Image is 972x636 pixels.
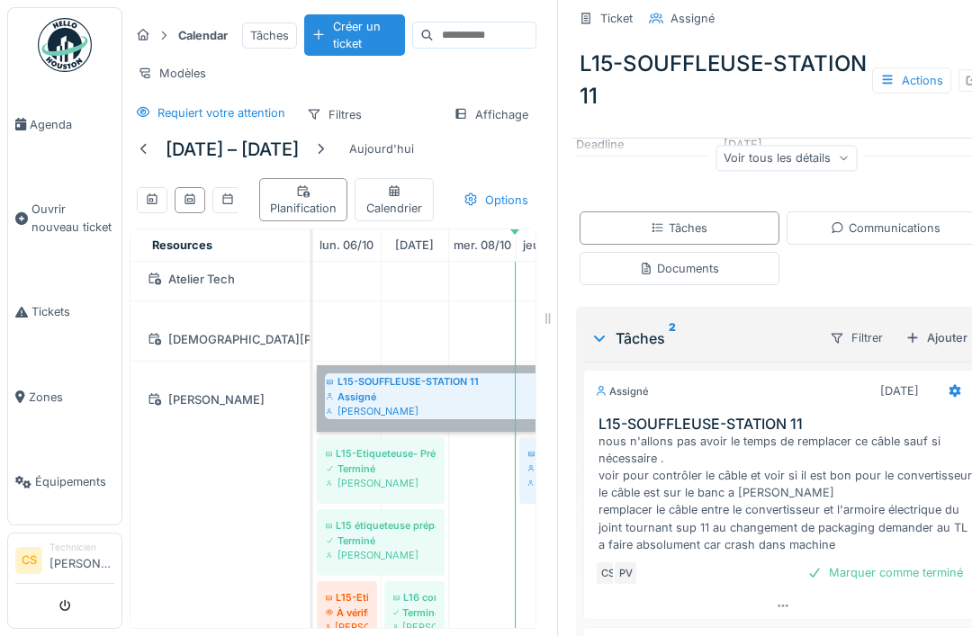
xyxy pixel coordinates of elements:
[35,473,114,490] span: Équipements
[141,268,299,291] div: Atelier Tech
[651,219,707,237] div: Tâches
[171,27,235,44] strong: Calendar
[393,605,436,620] div: Terminé
[590,327,814,349] div: Tâches
[326,620,368,634] div: [PERSON_NAME]
[326,518,436,533] div: L15 étiqueteuse préparer le cylindres en 0.50L changement de format [DATE] 20H00
[304,14,405,56] div: Créer un ticket
[8,82,121,167] a: Agenda
[326,533,436,548] div: Terminé
[326,461,436,476] div: Terminé
[326,476,436,490] div: [PERSON_NAME]
[326,590,368,605] div: L15-Etiqueteuse-Préparer cylindre en 1.5L
[49,541,114,554] div: Technicien
[31,201,114,235] span: Ouvrir nouveau ticket
[267,183,339,217] div: Planification
[326,548,436,562] div: [PERSON_NAME]
[8,354,121,440] a: Zones
[38,18,92,72] img: Badge_color-CXgf-gQk.svg
[363,183,426,217] div: Calendrier
[393,620,436,634] div: [PERSON_NAME]
[715,145,857,171] div: Voir tous les détails
[8,269,121,354] a: Tickets
[449,233,516,257] a: 8 octobre 2025
[393,590,436,605] div: L16 contrôler cassier
[528,446,571,461] div: L15-SOUFFLEUSE-STATION 11
[455,187,536,213] div: Options
[326,446,436,461] div: L15-Etiqueteuse- Préparer cylindre en 0.5l
[822,325,891,351] div: Filtrer
[8,167,121,270] a: Ouvrir nouveau ticket
[152,238,212,252] span: Resources
[15,541,114,584] a: CS Technicien[PERSON_NAME]
[445,102,536,128] div: Affichage
[391,233,438,257] a: 7 octobre 2025
[518,233,581,257] a: 9 octobre 2025
[49,541,114,579] li: [PERSON_NAME]
[613,560,638,586] div: PV
[141,328,299,351] div: [DEMOGRAPHIC_DATA][PERSON_NAME]
[595,384,649,399] div: Assigné
[8,440,121,525] a: Équipements
[528,461,571,476] div: Assigné
[880,382,919,399] div: [DATE]
[872,67,951,94] div: Actions
[669,327,676,349] sup: 2
[130,60,214,86] div: Modèles
[30,116,114,133] span: Agenda
[31,303,114,320] span: Tickets
[157,104,285,121] div: Requiert votre attention
[326,605,368,620] div: À vérifier
[595,560,620,586] div: CS
[166,139,299,160] h5: [DATE] – [DATE]
[29,389,114,406] span: Zones
[600,10,633,27] div: Ticket
[670,10,715,27] div: Assigné
[141,389,299,411] div: [PERSON_NAME]
[299,102,370,128] div: Filtres
[242,22,297,49] div: Tâches
[15,547,42,574] li: CS
[528,476,571,490] div: [PERSON_NAME]
[342,137,421,161] div: Aujourd'hui
[831,219,940,237] div: Communications
[315,233,378,257] a: 6 octobre 2025
[800,560,970,585] div: Marquer comme terminé
[639,260,719,277] div: Documents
